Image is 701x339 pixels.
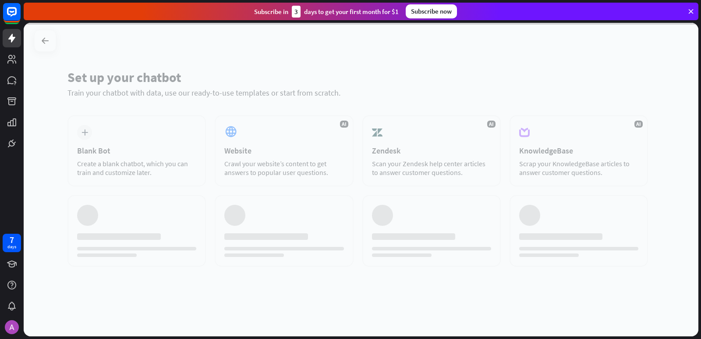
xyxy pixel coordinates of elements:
div: 7 [10,236,14,244]
div: Subscribe in days to get your first month for $1 [254,6,399,18]
div: days [7,244,16,250]
div: 3 [292,6,301,18]
a: 7 days [3,234,21,252]
div: Subscribe now [406,4,457,18]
